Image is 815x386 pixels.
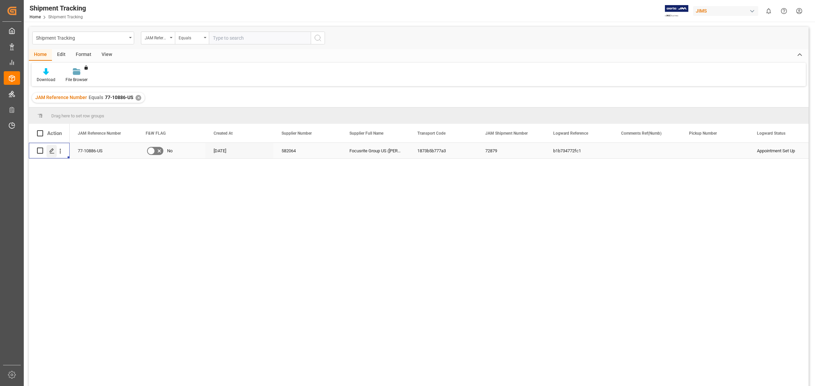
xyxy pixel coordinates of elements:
[71,49,96,61] div: Format
[689,131,717,136] span: Pickup Number
[175,32,209,44] button: open menu
[757,131,785,136] span: Logward Status
[485,131,528,136] span: JAM Shipment Number
[167,143,173,159] span: No
[105,95,133,100] span: 77-10886-US
[409,143,477,158] div: 1873b5b777a3
[209,32,311,44] input: Type to search
[37,77,55,83] div: Download
[30,15,41,19] a: Home
[693,6,758,16] div: JIMS
[553,131,588,136] span: Logward Reference
[205,143,273,158] div: [DATE]
[52,49,71,61] div: Edit
[693,4,761,17] button: JIMS
[47,130,62,136] div: Action
[311,32,325,44] button: search button
[96,49,117,61] div: View
[761,3,776,19] button: show 0 new notifications
[179,33,202,41] div: Equals
[665,5,688,17] img: Exertis%20JAM%20-%20Email%20Logo.jpg_1722504956.jpg
[32,32,134,44] button: open menu
[214,131,233,136] span: Created At
[757,143,809,159] div: Appointment Set Up
[545,143,613,158] div: b1b734772fc1
[141,32,175,44] button: open menu
[51,113,104,118] span: Drag here to set row groups
[776,3,792,19] button: Help Center
[145,33,168,41] div: JAM Reference Number
[78,131,121,136] span: JAM Reference Number
[146,131,166,136] span: F&W FLAG
[29,49,52,61] div: Home
[30,3,86,13] div: Shipment Tracking
[477,143,545,158] div: 72879
[341,143,409,158] div: Focusrite Group US ([PERSON_NAME] Audio) USD
[349,131,383,136] span: Supplier Full Name
[273,143,341,158] div: 582064
[35,95,87,100] span: JAM Reference Number
[621,131,662,136] span: Comments Ref(Numb)
[282,131,312,136] span: Supplier Number
[135,95,141,101] div: ✕
[36,33,127,42] div: Shipment Tracking
[417,131,446,136] span: Transport Code
[89,95,103,100] span: Equals
[70,143,138,158] div: 77-10886-US
[29,143,70,159] div: Press SPACE to select this row.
